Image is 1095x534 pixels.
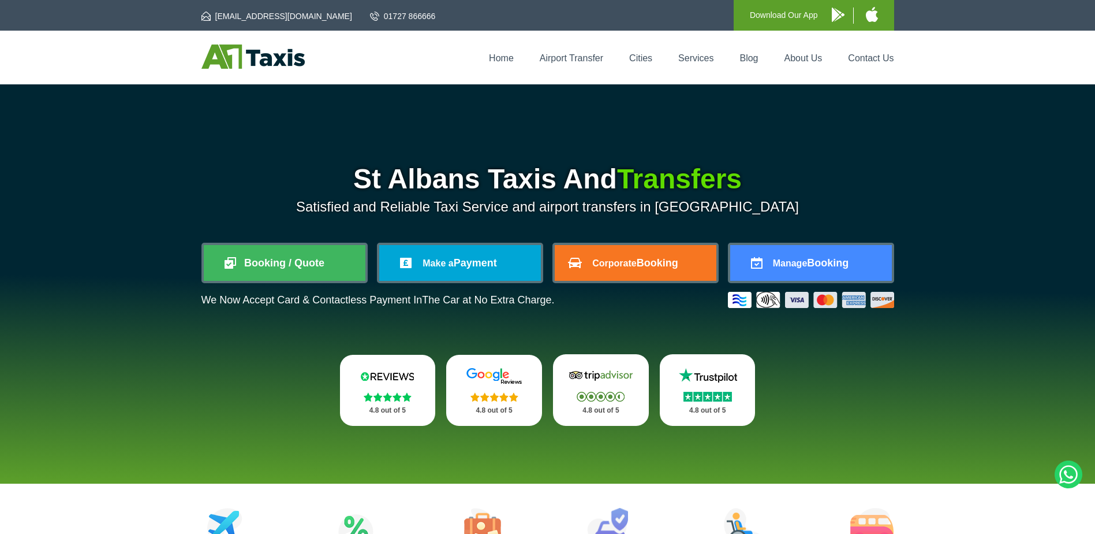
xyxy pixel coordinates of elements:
[592,258,636,268] span: Corporate
[566,403,636,418] p: 4.8 out of 5
[848,53,894,63] a: Contact Us
[201,294,555,306] p: We Now Accept Card & Contactless Payment In
[773,258,808,268] span: Manage
[739,53,758,63] a: Blog
[370,10,436,22] a: 01727 866666
[201,10,352,22] a: [EMAIL_ADDRESS][DOMAIN_NAME]
[353,403,423,418] p: 4.8 out of 5
[379,245,541,281] a: Make aPayment
[750,8,818,23] p: Download Our App
[728,292,894,308] img: Credit And Debit Cards
[201,44,305,69] img: A1 Taxis St Albans LTD
[459,368,529,385] img: Google
[555,245,716,281] a: CorporateBooking
[617,164,742,194] span: Transfers
[566,367,636,384] img: Tripadvisor
[470,392,518,402] img: Stars
[423,258,453,268] span: Make a
[553,354,649,426] a: Tripadvisor Stars 4.8 out of 5
[446,355,542,426] a: Google Stars 4.8 out of 5
[660,354,756,426] a: Trustpilot Stars 4.8 out of 5
[866,7,878,22] img: A1 Taxis iPhone App
[540,53,603,63] a: Airport Transfer
[683,392,732,402] img: Stars
[672,403,743,418] p: 4.8 out of 5
[340,355,436,426] a: Reviews.io Stars 4.8 out of 5
[673,367,742,384] img: Trustpilot
[201,199,894,215] p: Satisfied and Reliable Taxi Service and airport transfers in [GEOGRAPHIC_DATA]
[353,368,422,385] img: Reviews.io
[629,53,652,63] a: Cities
[678,53,713,63] a: Services
[364,392,412,402] img: Stars
[730,245,892,281] a: ManageBooking
[832,8,844,22] img: A1 Taxis Android App
[422,294,554,306] span: The Car at No Extra Charge.
[784,53,823,63] a: About Us
[204,245,365,281] a: Booking / Quote
[459,403,529,418] p: 4.8 out of 5
[489,53,514,63] a: Home
[201,165,894,193] h1: St Albans Taxis And
[577,392,625,402] img: Stars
